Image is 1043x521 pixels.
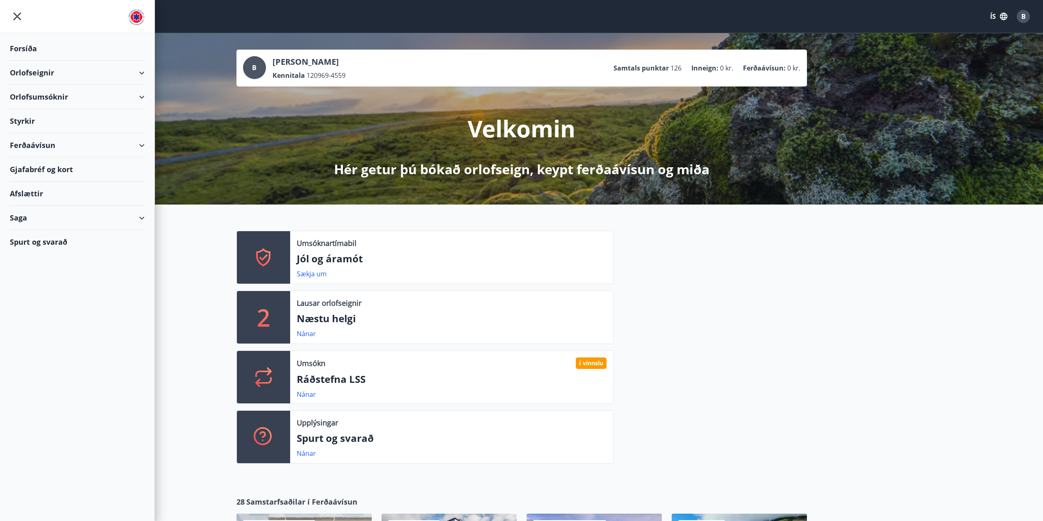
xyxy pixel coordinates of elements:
[720,64,733,73] span: 0 kr.
[297,358,325,369] p: Umsókn
[10,157,145,182] div: Gjafabréf og kort
[1021,12,1026,21] span: B
[10,109,145,133] div: Styrkir
[576,357,607,369] div: Í vinnslu
[297,329,316,338] a: Nánar
[297,252,607,266] p: Jól og áramót
[743,64,786,73] p: Ferðaávísun :
[273,71,305,80] p: Kennitala
[297,372,607,386] p: Ráðstefna LSS
[691,64,718,73] p: Inneign :
[10,85,145,109] div: Orlofsumsóknir
[10,36,145,61] div: Forsíða
[10,206,145,230] div: Saga
[10,9,25,24] button: menu
[1013,7,1033,26] button: B
[252,63,257,72] span: B
[614,64,669,73] p: Samtals punktar
[297,269,327,278] a: Sækja um
[787,64,800,73] span: 0 kr.
[10,230,145,254] div: Spurt og svarað
[297,238,357,248] p: Umsóknartímabil
[297,390,316,399] a: Nánar
[273,56,345,68] p: [PERSON_NAME]
[10,133,145,157] div: Ferðaávísun
[297,449,316,458] a: Nánar
[10,61,145,85] div: Orlofseignir
[128,9,145,25] img: union_logo
[257,302,270,333] p: 2
[468,113,575,144] p: Velkomin
[236,496,245,507] span: 28
[297,417,338,428] p: Upplýsingar
[246,496,357,507] span: Samstarfsaðilar í Ferðaávísun
[334,160,709,178] p: Hér getur þú bókað orlofseign, keypt ferðaávísun og miða
[670,64,682,73] span: 126
[297,431,607,445] p: Spurt og svarað
[297,312,607,325] p: Næstu helgi
[307,71,345,80] span: 120969-4559
[10,182,145,206] div: Afslættir
[297,298,361,308] p: Lausar orlofseignir
[986,9,1012,24] button: ÍS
